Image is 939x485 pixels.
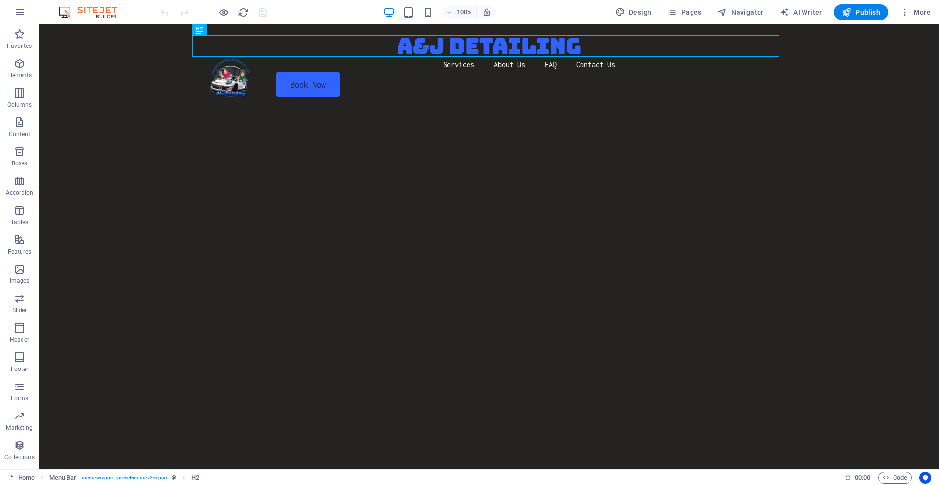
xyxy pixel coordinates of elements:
[11,365,28,373] p: Footer
[8,248,31,255] p: Features
[842,7,880,17] span: Publish
[855,472,870,484] span: 00 00
[919,472,931,484] button: Usercentrics
[10,336,29,344] p: Header
[845,472,871,484] h6: Session time
[172,475,176,480] i: This element is a customizable preset
[4,453,34,461] p: Collections
[7,42,32,50] p: Favorites
[780,7,822,17] span: AI Writer
[11,218,28,226] p: Tables
[6,189,33,197] p: Accordion
[237,6,249,18] button: reload
[896,4,935,20] button: More
[663,4,705,20] button: Pages
[7,71,32,79] p: Elements
[457,6,472,18] h6: 100%
[238,7,249,18] i: Reload page
[442,6,477,18] button: 100%
[776,4,826,20] button: AI Writer
[667,7,701,17] span: Pages
[615,7,652,17] span: Design
[218,6,229,18] button: Click here to leave preview mode and continue editing
[834,4,888,20] button: Publish
[883,472,907,484] span: Code
[878,472,912,484] button: Code
[6,424,33,432] p: Marketing
[49,472,77,484] span: Click to select. Double-click to edit
[611,4,656,20] div: Design (Ctrl+Alt+Y)
[9,130,30,138] p: Content
[56,6,130,18] img: Editor Logo
[611,4,656,20] button: Design
[717,7,764,17] span: Navigator
[8,472,35,484] a: Click to cancel selection. Double-click to open Pages
[80,472,167,484] span: . menu-wrapper .preset-menu-v2-repair
[7,101,32,109] p: Columns
[49,472,200,484] nav: breadcrumb
[12,160,28,167] p: Boxes
[862,474,863,481] span: :
[900,7,931,17] span: More
[482,8,491,17] i: On resize automatically adjust zoom level to fit chosen device.
[11,394,28,402] p: Forms
[714,4,768,20] button: Navigator
[12,306,27,314] p: Slider
[191,472,199,484] span: Click to select. Double-click to edit
[10,277,30,285] p: Images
